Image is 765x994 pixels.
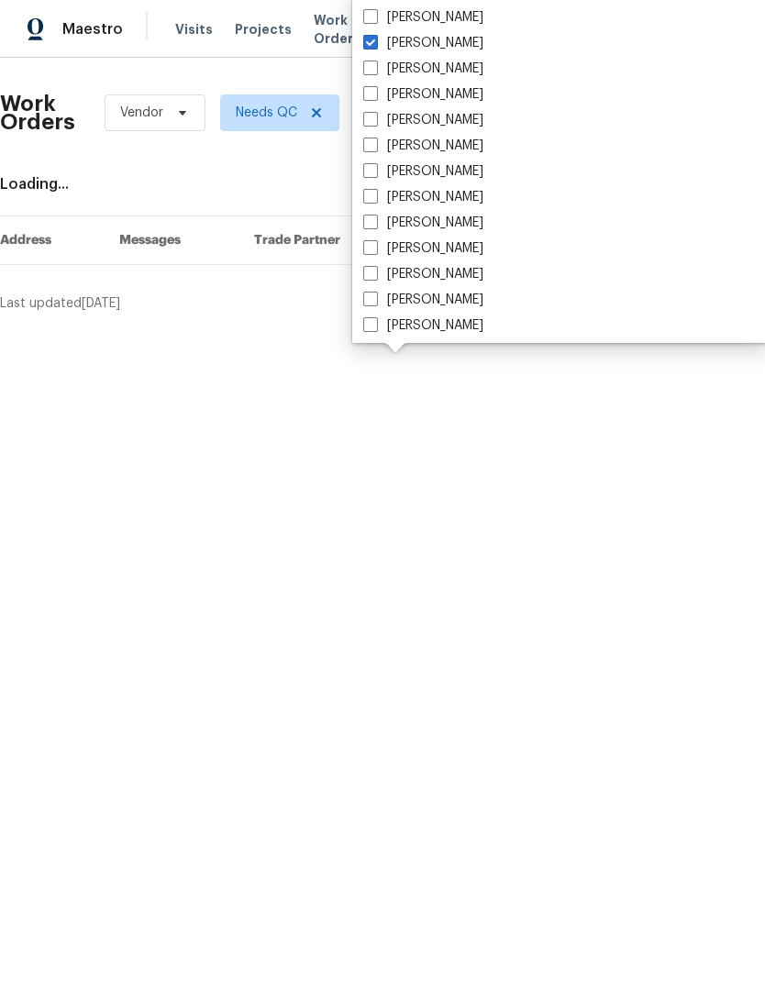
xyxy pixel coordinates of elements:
label: [PERSON_NAME] [363,214,483,232]
label: [PERSON_NAME] [363,85,483,104]
th: Trade Partner [239,216,411,265]
th: Messages [105,216,239,265]
label: [PERSON_NAME] [363,239,483,258]
label: [PERSON_NAME] [363,8,483,27]
span: Visits [175,20,213,39]
label: [PERSON_NAME] [363,111,483,129]
label: [PERSON_NAME] [363,188,483,206]
label: [PERSON_NAME] [363,265,483,283]
label: [PERSON_NAME] [363,60,483,78]
label: [PERSON_NAME] [363,137,483,155]
span: Work Orders [314,11,360,48]
label: [PERSON_NAME] [363,34,483,52]
label: [PERSON_NAME] [363,291,483,309]
span: Needs QC [236,104,297,122]
span: Maestro [62,20,123,39]
span: Projects [235,20,292,39]
span: [DATE] [82,297,120,310]
label: [PERSON_NAME] [363,316,483,335]
label: [PERSON_NAME] [363,162,483,181]
span: Vendor [120,104,163,122]
label: [PERSON_NAME] [363,342,483,360]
